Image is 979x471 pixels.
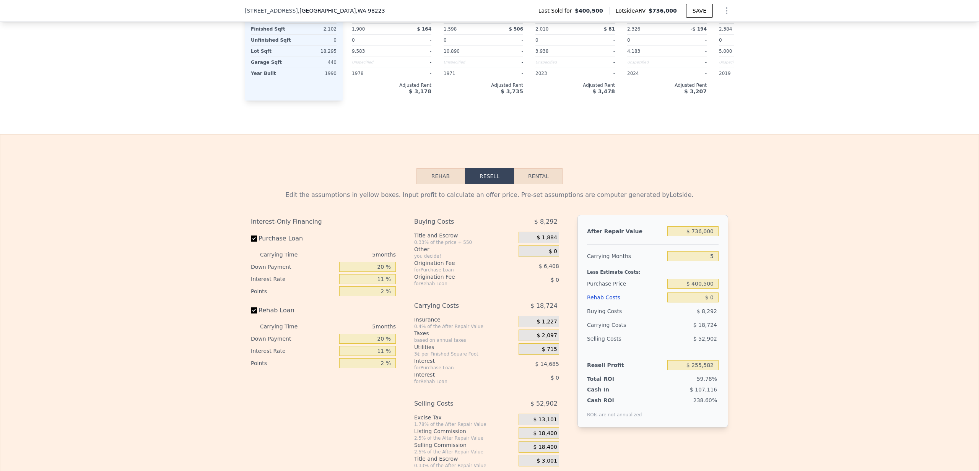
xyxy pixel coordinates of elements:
[535,57,574,68] div: Unspecified
[414,267,499,273] div: for Purchase Loan
[414,316,516,323] div: Insurance
[587,263,719,277] div: Less Estimate Costs:
[414,281,499,287] div: for Rehab Loan
[537,332,557,339] span: $ 2,097
[414,463,516,469] div: 0.33% of the After Repair Value
[627,82,707,88] div: Adjusted Rent
[668,46,707,57] div: -
[251,190,728,200] div: Edit the assumptions in yellow boxes. Input profit to calculate an offer price. Pre-set assumptio...
[393,68,431,79] div: -
[295,35,337,45] div: 0
[295,24,337,34] div: 2,102
[514,168,563,184] button: Rental
[577,68,615,79] div: -
[251,273,336,285] div: Interest Rate
[414,215,499,229] div: Buying Costs
[251,46,292,57] div: Lot Sqft
[251,35,292,45] div: Unfinished Sqft
[295,57,337,68] div: 440
[251,307,257,313] input: Rehab Loan
[414,232,516,239] div: Title and Escrow
[577,57,615,68] div: -
[313,248,396,261] div: 5 months
[409,88,431,94] span: $ 3,178
[693,322,717,328] span: $ 18,724
[535,68,574,79] div: 2023
[251,345,336,357] div: Interest Rate
[533,444,557,451] span: $ 18,400
[260,320,310,333] div: Carrying Time
[414,441,516,449] div: Selling Commission
[251,261,336,273] div: Down Payment
[587,291,664,304] div: Rehab Costs
[549,248,557,255] span: $ 0
[690,26,707,32] span: -$ 194
[719,57,757,68] div: Unspecified
[414,330,516,337] div: Taxes
[352,49,365,54] span: 9,583
[533,416,557,423] span: $ 13,101
[465,168,514,184] button: Resell
[414,245,516,253] div: Other
[533,430,557,437] span: $ 18,400
[577,35,615,45] div: -
[393,57,431,68] div: -
[417,26,431,32] span: $ 164
[627,37,630,43] span: 0
[416,168,465,184] button: Rehab
[414,259,499,267] div: Origination Fee
[587,404,642,418] div: ROIs are not annualized
[627,57,665,68] div: Unspecified
[444,57,482,68] div: Unspecified
[690,387,717,393] span: $ 107,116
[719,3,734,18] button: Show Options
[587,375,635,383] div: Total ROI
[444,26,457,32] span: 1,598
[587,318,635,332] div: Carrying Costs
[414,253,516,259] div: you decide!
[352,57,390,68] div: Unspecified
[414,323,516,330] div: 0.4% of the After Repair Value
[501,88,523,94] span: $ 3,735
[535,37,538,43] span: 0
[537,458,557,465] span: $ 3,001
[719,37,722,43] span: 0
[393,35,431,45] div: -
[298,7,385,15] span: , [GEOGRAPHIC_DATA]
[693,336,717,342] span: $ 52,902
[414,378,499,385] div: for Rehab Loan
[251,333,336,345] div: Down Payment
[414,449,516,455] div: 2.5% of the After Repair Value
[414,337,516,343] div: based on annual taxes
[668,35,707,45] div: -
[535,26,548,32] span: 2,010
[530,299,558,313] span: $ 18,724
[251,235,257,242] input: Purchase Loan
[251,68,292,79] div: Year Built
[587,358,664,372] div: Resell Profit
[537,234,557,241] span: $ 1,884
[245,7,298,15] span: [STREET_ADDRESS]
[509,26,523,32] span: $ 506
[352,26,365,32] span: 1,900
[551,375,559,381] span: $ 0
[352,68,390,79] div: 1978
[414,435,516,441] div: 2.5% of the After Repair Value
[414,273,499,281] div: Origination Fee
[352,37,355,43] span: 0
[592,88,615,94] span: $ 3,478
[251,57,292,68] div: Garage Sqft
[697,376,717,382] span: 59.78%
[414,351,516,357] div: 3¢ per Finished Square Foot
[414,239,516,245] div: 0.33% of the price + 550
[485,57,523,68] div: -
[251,232,336,245] label: Purchase Loan
[295,46,337,57] div: 18,295
[251,24,292,34] div: Finished Sqft
[444,49,460,54] span: 10,890
[575,7,603,15] span: $400,500
[444,68,482,79] div: 1971
[587,224,664,238] div: After Repair Value
[485,35,523,45] div: -
[537,318,557,325] span: $ 1,227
